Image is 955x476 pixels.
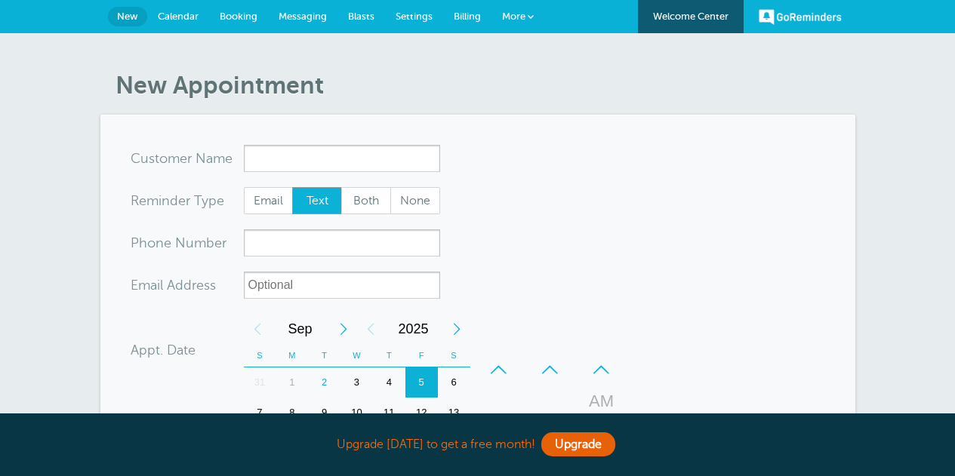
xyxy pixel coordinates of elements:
[438,367,470,398] div: 6
[244,367,276,398] div: Sunday, August 31
[541,432,615,456] a: Upgrade
[373,367,405,398] div: 4
[155,152,206,165] span: tomer N
[244,314,271,344] div: Previous Month
[308,398,340,428] div: 9
[438,398,470,428] div: Saturday, September 13
[131,194,224,207] label: Reminder Type
[357,314,384,344] div: Previous Year
[220,11,257,22] span: Booking
[131,236,156,250] span: Pho
[244,344,276,367] th: S
[131,278,157,292] span: Ema
[373,398,405,428] div: Thursday, September 11
[157,278,192,292] span: il Add
[293,188,341,213] span: Text
[405,367,438,398] div: 5
[108,7,147,26] a: New
[131,229,244,256] div: mber
[342,188,390,213] span: Both
[276,398,308,428] div: 8
[100,428,855,461] div: Upgrade [DATE] to get a free month!
[245,188,293,213] span: Email
[276,367,308,398] div: Monday, September 1
[340,398,373,428] div: Wednesday, September 10
[117,11,138,22] span: New
[348,11,374,22] span: Blasts
[131,343,196,357] label: Appt. Date
[116,71,855,100] h1: New Appointment
[438,344,470,367] th: S
[271,314,330,344] span: September
[438,367,470,398] div: Saturday, September 6
[340,367,373,398] div: Wednesday, September 3
[405,367,438,398] div: Friday, September 5
[308,367,340,398] div: 2
[438,398,470,428] div: 13
[405,398,438,428] div: 12
[244,272,440,299] input: Optional
[341,187,391,214] label: Both
[308,367,340,398] div: Today, Tuesday, September 2
[384,314,443,344] span: 2025
[276,344,308,367] th: M
[308,344,340,367] th: T
[373,398,405,428] div: 11
[276,367,308,398] div: 1
[373,367,405,398] div: Thursday, September 4
[340,367,373,398] div: 3
[390,187,440,214] label: None
[330,314,357,344] div: Next Month
[340,398,373,428] div: 10
[244,398,276,428] div: 7
[405,344,438,367] th: F
[340,344,373,367] th: W
[396,11,433,22] span: Settings
[244,367,276,398] div: 31
[244,398,276,428] div: Sunday, September 7
[308,398,340,428] div: Tuesday, September 9
[405,398,438,428] div: Friday, September 12
[131,272,244,299] div: ress
[391,188,439,213] span: None
[131,152,155,165] span: Cus
[156,236,194,250] span: ne Nu
[584,386,620,416] div: AM
[279,11,327,22] span: Messaging
[158,11,199,22] span: Calendar
[244,187,294,214] label: Email
[131,145,244,172] div: ame
[292,187,342,214] label: Text
[454,11,481,22] span: Billing
[502,11,525,22] span: More
[373,344,405,367] th: T
[443,314,470,344] div: Next Year
[276,398,308,428] div: Monday, September 8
